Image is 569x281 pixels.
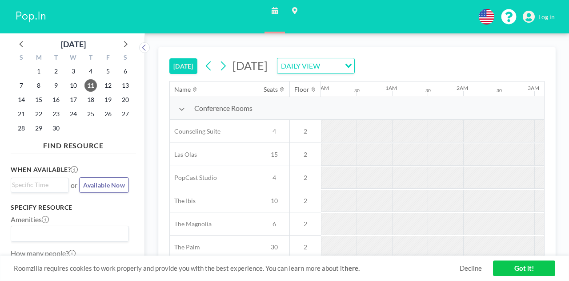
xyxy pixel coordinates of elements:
span: Monday, September 1, 2025 [32,65,45,77]
div: S [116,53,134,64]
span: 2 [290,151,321,159]
div: M [30,53,48,64]
div: 30 [497,88,502,94]
span: 2 [290,197,321,205]
span: Sunday, September 21, 2025 [15,108,28,120]
div: 12AM [314,85,329,91]
span: 10 [259,197,289,205]
span: 4 [259,174,289,182]
span: Thursday, September 25, 2025 [84,108,97,120]
span: Roomzilla requires cookies to work properly and provide you with the best experience. You can lea... [14,264,460,273]
a: Log in [523,11,555,23]
h4: FIND RESOURCE [11,138,136,150]
span: 2 [290,243,321,251]
span: Thursday, September 4, 2025 [84,65,97,77]
span: Tuesday, September 2, 2025 [50,65,62,77]
div: T [48,53,65,64]
div: Search for option [11,226,128,241]
button: Available Now [79,177,129,193]
span: PopCast Studio [170,174,217,182]
span: Friday, September 12, 2025 [102,79,114,92]
span: Tuesday, September 23, 2025 [50,108,62,120]
span: Friday, September 26, 2025 [102,108,114,120]
div: F [99,53,116,64]
div: W [65,53,82,64]
div: Seats [264,86,278,94]
span: Saturday, September 6, 2025 [119,65,132,77]
a: Decline [460,264,482,273]
span: 30 [259,243,289,251]
div: 2AM [457,85,468,91]
button: [DATE] [169,58,197,74]
a: Got it! [493,261,555,276]
span: Log in [538,13,555,21]
label: How many people? [11,249,76,258]
span: Thursday, September 11, 2025 [84,79,97,92]
input: Search for option [12,228,124,240]
span: Tuesday, September 30, 2025 [50,122,62,134]
div: Name [174,86,191,94]
span: Sunday, September 7, 2025 [15,79,28,92]
div: Search for option [277,58,354,73]
span: Sunday, September 14, 2025 [15,94,28,106]
span: Las Olas [170,151,197,159]
span: Monday, September 15, 2025 [32,94,45,106]
div: T [82,53,99,64]
span: Monday, September 22, 2025 [32,108,45,120]
div: [DATE] [61,38,86,50]
span: The Ibis [170,197,196,205]
input: Search for option [323,60,340,72]
div: Search for option [11,178,68,191]
div: S [13,53,30,64]
span: Wednesday, September 17, 2025 [67,94,80,106]
a: here. [345,264,360,272]
label: Amenities [11,215,49,224]
span: Saturday, September 27, 2025 [119,108,132,120]
span: The Magnolia [170,220,212,228]
span: 6 [259,220,289,228]
span: Friday, September 19, 2025 [102,94,114,106]
span: DAILY VIEW [279,60,322,72]
div: 30 [425,88,431,94]
span: Tuesday, September 9, 2025 [50,79,62,92]
span: Wednesday, September 3, 2025 [67,65,80,77]
span: or [71,181,77,190]
input: Search for option [12,180,64,190]
span: Monday, September 8, 2025 [32,79,45,92]
span: Counseling Suite [170,127,220,135]
span: 4 [259,127,289,135]
span: 15 [259,151,289,159]
h3: Specify resource [11,204,129,212]
span: Tuesday, September 16, 2025 [50,94,62,106]
span: Wednesday, September 24, 2025 [67,108,80,120]
span: Monday, September 29, 2025 [32,122,45,134]
div: 1AM [385,85,397,91]
span: Conference Rooms [194,104,252,113]
span: Available Now [83,181,125,189]
div: 30 [354,88,360,94]
span: Wednesday, September 10, 2025 [67,79,80,92]
span: Saturday, September 20, 2025 [119,94,132,106]
span: 2 [290,220,321,228]
div: Floor [294,86,309,94]
img: organization-logo [14,8,48,26]
span: Saturday, September 13, 2025 [119,79,132,92]
span: Friday, September 5, 2025 [102,65,114,77]
span: Thursday, September 18, 2025 [84,94,97,106]
span: [DATE] [232,59,268,72]
div: 3AM [528,85,539,91]
span: 2 [290,127,321,135]
span: 2 [290,174,321,182]
span: Sunday, September 28, 2025 [15,122,28,134]
span: The Palm [170,243,200,251]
